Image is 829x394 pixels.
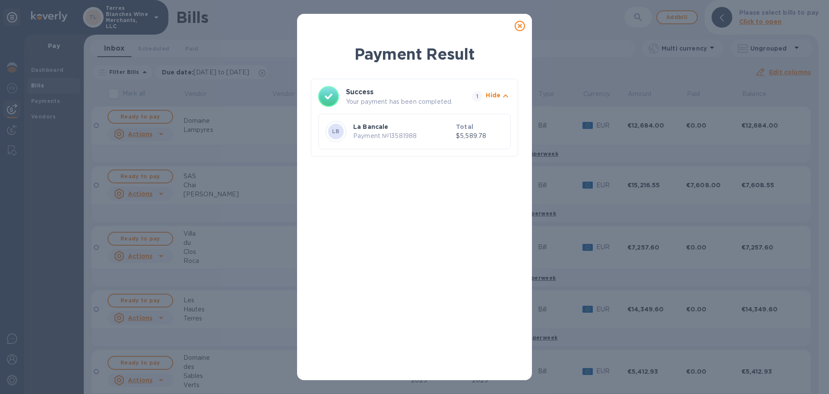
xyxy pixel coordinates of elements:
[346,87,456,97] h3: Success
[353,131,452,141] p: Payment № 13581988
[486,91,511,103] button: Hide
[311,43,518,65] h1: Payment Result
[353,122,452,131] p: La Bancale
[486,91,500,99] p: Hide
[332,128,340,135] b: LB
[456,131,503,141] p: $5,589.78
[472,91,482,102] span: 1
[346,97,468,106] p: Your payment has been completed.
[456,123,473,130] b: Total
